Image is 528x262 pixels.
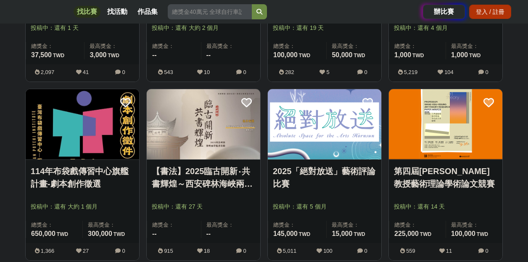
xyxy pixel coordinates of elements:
[83,248,89,254] span: 27
[354,53,365,58] span: TWD
[41,69,55,75] span: 2,097
[152,202,255,211] span: 投稿中：還有 27 天
[31,230,55,237] span: 650,000
[152,51,157,58] span: --
[152,165,255,190] a: 【書法】2025臨古開新‧共書輝煌～西安碑林海峽兩岸臨書徵件活動
[164,248,173,254] span: 915
[114,231,125,237] span: TWD
[57,231,68,237] span: TWD
[451,221,497,229] span: 最高獎金：
[394,42,441,50] span: 總獎金：
[83,69,89,75] span: 41
[273,221,321,229] span: 總獎金：
[168,4,252,19] input: 總獎金40萬元 全球自行車設計比賽
[485,248,488,254] span: 0
[31,42,79,50] span: 總獎金：
[74,6,100,18] a: 找比賽
[152,221,196,229] span: 總獎金：
[31,165,134,190] a: 114年布袋戲傳習中心旗艦計畫-劇本創作徵選
[332,42,376,50] span: 最高獎金：
[273,51,298,58] span: 100,000
[88,230,112,237] span: 300,000
[206,42,256,50] span: 最高獎金：
[477,231,488,237] span: TWD
[285,69,294,75] span: 282
[31,24,134,32] span: 投稿中：還有 1 天
[152,42,196,50] span: 總獎金：
[389,89,502,159] img: Cover Image
[323,248,333,254] span: 100
[394,202,497,211] span: 投稿中：還有 14 天
[26,89,139,159] img: Cover Image
[152,24,255,32] span: 投稿中：還有 大約 2 個月
[243,69,246,75] span: 0
[404,69,418,75] span: 5,219
[31,202,134,211] span: 投稿中：還有 大約 1 個月
[364,69,367,75] span: 0
[152,230,157,237] span: --
[394,51,411,58] span: 1,000
[122,248,125,254] span: 0
[268,89,381,159] img: Cover Image
[485,69,488,75] span: 0
[90,51,106,58] span: 3,000
[332,51,352,58] span: 50,000
[389,89,502,160] a: Cover Image
[31,51,52,58] span: 37,500
[206,51,211,58] span: --
[446,248,452,254] span: 11
[134,6,161,18] a: 作品集
[299,53,310,58] span: TWD
[108,53,119,58] span: TWD
[164,69,173,75] span: 543
[204,248,210,254] span: 18
[243,248,246,254] span: 0
[90,42,134,50] span: 最高獎金：
[31,221,77,229] span: 總獎金：
[412,53,424,58] span: TWD
[88,221,134,229] span: 最高獎金：
[406,248,415,254] span: 559
[451,42,497,50] span: 最高獎金：
[364,248,367,254] span: 0
[268,89,381,160] a: Cover Image
[273,230,298,237] span: 145,000
[451,51,468,58] span: 1,000
[206,230,211,237] span: --
[273,165,376,190] a: 2025「絕對放送」藝術評論比賽
[204,69,210,75] span: 10
[283,248,297,254] span: 5,011
[394,165,497,190] a: 第四屆[PERSON_NAME]教授藝術理論學術論文競賽
[53,53,64,58] span: TWD
[354,231,365,237] span: TWD
[332,221,376,229] span: 最高獎金：
[332,230,352,237] span: 15,000
[41,248,55,254] span: 1,366
[469,5,511,19] div: 登入 / 註冊
[420,231,431,237] span: TWD
[299,231,310,237] span: TWD
[26,89,139,160] a: Cover Image
[273,202,376,211] span: 投稿中：還有 5 個月
[206,221,256,229] span: 最高獎金：
[423,5,465,19] a: 辦比賽
[451,230,475,237] span: 100,000
[394,230,419,237] span: 225,000
[394,221,441,229] span: 總獎金：
[444,69,454,75] span: 104
[394,24,497,32] span: 投稿中：還有 4 個月
[122,69,125,75] span: 0
[326,69,329,75] span: 5
[104,6,131,18] a: 找活動
[273,24,376,32] span: 投稿中：還有 19 天
[273,42,321,50] span: 總獎金：
[147,89,260,159] img: Cover Image
[147,89,260,160] a: Cover Image
[469,53,480,58] span: TWD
